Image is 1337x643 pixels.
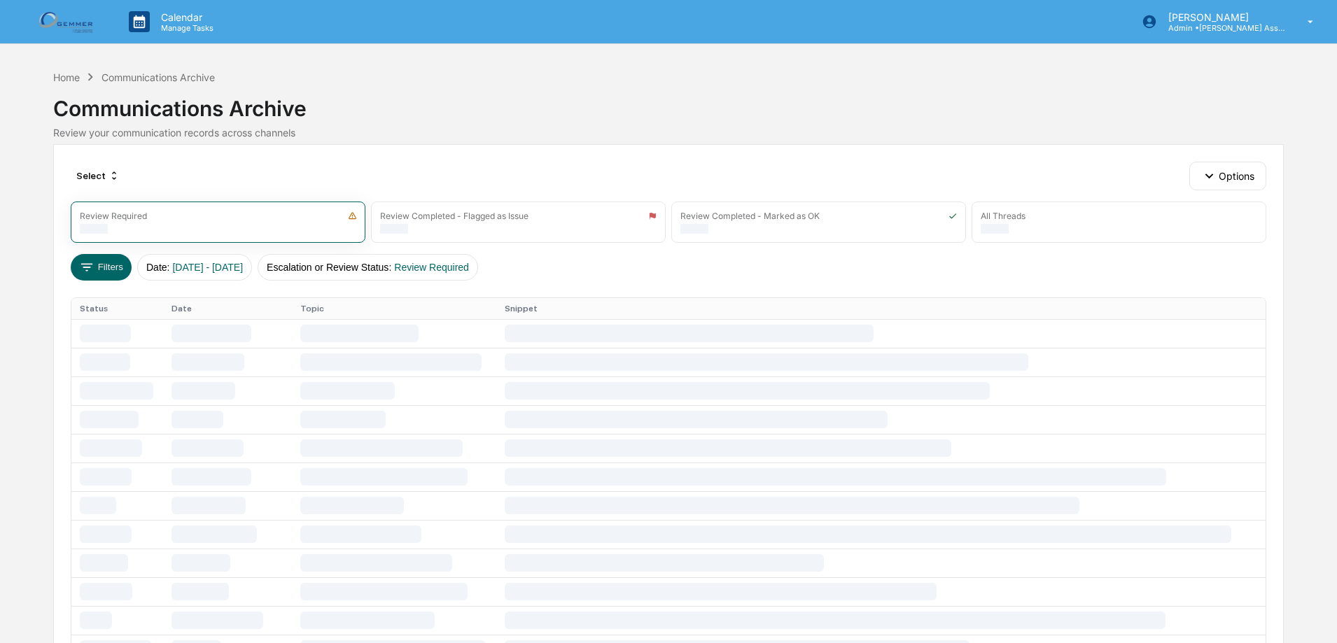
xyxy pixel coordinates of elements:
[71,254,132,281] button: Filters
[71,298,162,319] th: Status
[394,262,469,273] span: Review Required
[981,211,1025,221] div: All Threads
[71,164,125,187] div: Select
[258,254,478,281] button: Escalation or Review Status:Review Required
[163,298,292,319] th: Date
[53,71,80,83] div: Home
[101,71,215,83] div: Communications Archive
[1157,23,1287,33] p: Admin • [PERSON_NAME] Asset Management
[80,211,147,221] div: Review Required
[292,298,496,319] th: Topic
[380,211,528,221] div: Review Completed - Flagged as Issue
[648,211,657,220] img: icon
[1157,11,1287,23] p: [PERSON_NAME]
[150,11,220,23] p: Calendar
[53,127,1283,139] div: Review your communication records across channels
[150,23,220,33] p: Manage Tasks
[34,8,101,35] img: logo
[53,85,1283,121] div: Communications Archive
[948,211,957,220] img: icon
[496,298,1266,319] th: Snippet
[1189,162,1266,190] button: Options
[680,211,820,221] div: Review Completed - Marked as OK
[348,211,357,220] img: icon
[172,262,243,273] span: [DATE] - [DATE]
[137,254,252,281] button: Date:[DATE] - [DATE]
